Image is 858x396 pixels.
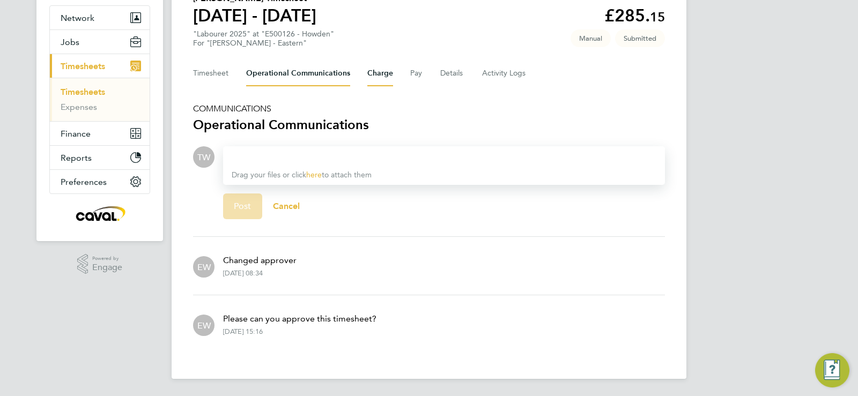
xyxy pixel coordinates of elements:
[193,39,334,48] div: For "[PERSON_NAME] - Eastern"
[61,129,91,139] span: Finance
[482,61,527,86] button: Activity Logs
[193,61,229,86] button: Timesheet
[197,261,211,273] span: EW
[273,201,300,211] span: Cancel
[50,30,150,54] button: Jobs
[193,29,334,48] div: "Labourer 2025" at "E500126 - Howden"
[193,103,665,114] h5: COMMUNICATIONS
[246,61,350,86] button: Operational Communications
[604,5,665,26] app-decimal: £285.
[50,78,150,121] div: Timesheets
[197,151,210,163] span: TW
[223,327,263,336] div: [DATE] 15:16
[193,146,214,168] div: Tim Wells
[193,5,316,26] h1: [DATE] - [DATE]
[49,205,150,222] a: Go to home page
[650,9,665,25] span: 15
[262,193,311,219] button: Cancel
[197,319,211,331] span: EW
[193,116,665,133] h3: Operational Communications
[77,254,123,274] a: Powered byEngage
[50,122,150,145] button: Finance
[193,256,214,278] div: Emma Wells
[61,13,94,23] span: Network
[61,102,97,112] a: Expenses
[61,153,92,163] span: Reports
[50,6,150,29] button: Network
[223,312,376,325] p: Please can you approve this timesheet?
[50,146,150,169] button: Reports
[571,29,611,47] span: This timesheet was manually created.
[50,170,150,193] button: Preferences
[92,254,122,263] span: Powered by
[61,37,79,47] span: Jobs
[232,170,372,180] span: Drag your files or click to attach them
[50,54,150,78] button: Timesheets
[73,205,127,222] img: caval-logo-retina.png
[410,61,423,86] button: Pay
[223,254,297,267] p: Changed approver
[61,177,107,187] span: Preferences
[61,87,105,97] a: Timesheets
[815,353,849,387] button: Engage Resource Center
[223,269,263,278] div: [DATE] 08:34
[61,61,105,71] span: Timesheets
[615,29,665,47] span: This timesheet is Submitted.
[306,170,322,180] a: here
[440,61,465,86] button: Details
[367,61,393,86] button: Charge
[193,315,214,336] div: Emma Wells
[92,263,122,272] span: Engage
